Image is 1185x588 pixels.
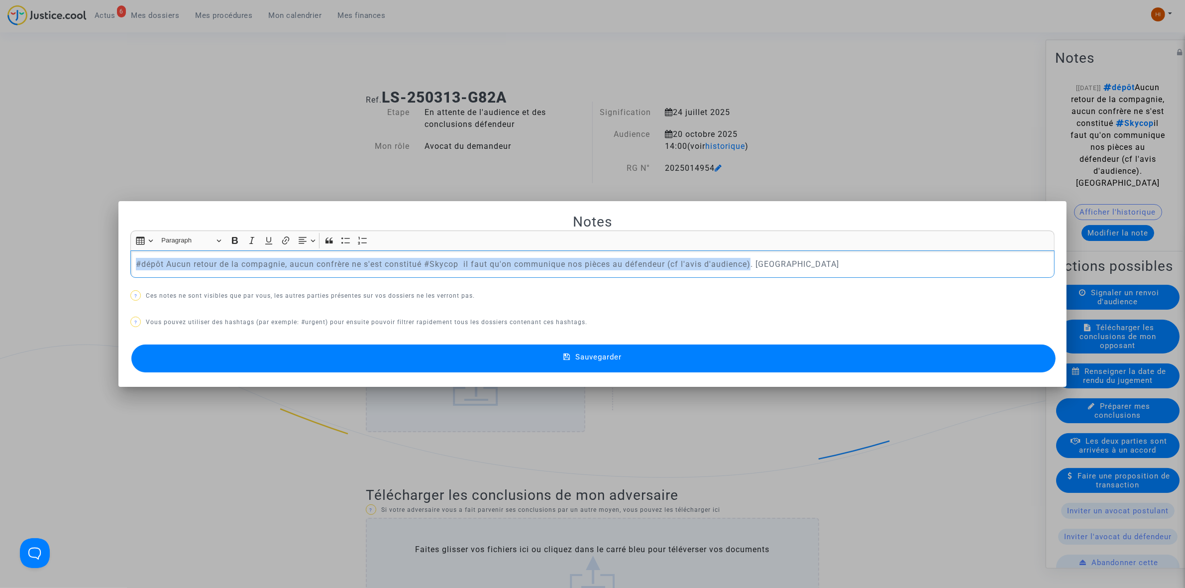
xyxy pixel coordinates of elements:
[130,316,1055,329] p: Vous pouvez utiliser des hashtags (par exemple: #urgent) pour ensuite pouvoir filtrer rapidement ...
[136,258,1050,270] p: #dépôt Aucun retour de la compagnie, aucun confrère ne s'est constitué #Skycop il faut qu'on comm...
[130,213,1055,231] h2: Notes
[130,231,1055,250] div: Editor toolbar
[20,538,50,568] iframe: Help Scout Beacon - Open
[130,290,1055,302] p: Ces notes ne sont visibles que par vous, les autres parties présentes sur vos dossiers ne les ver...
[134,293,137,299] span: ?
[134,320,137,325] span: ?
[157,233,226,248] button: Paragraph
[131,345,1056,372] button: Sauvegarder
[575,353,622,361] span: Sauvegarder
[130,250,1055,278] div: Rich Text Editor, main
[161,235,213,246] span: Paragraph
